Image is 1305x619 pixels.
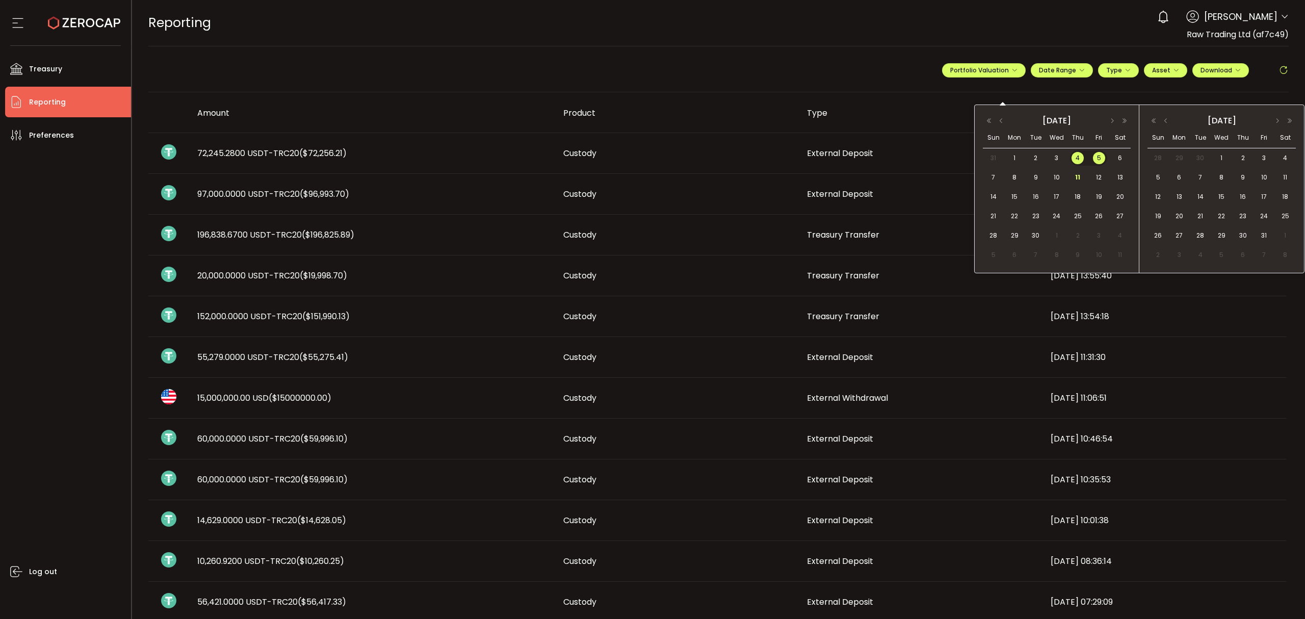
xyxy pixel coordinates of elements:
[161,348,176,364] img: usdt_portfolio.svg
[1008,191,1021,203] span: 15
[807,270,879,281] span: Treasury Transfer
[1152,210,1164,222] span: 19
[563,229,596,241] span: Custody
[1051,210,1063,222] span: 24
[1173,229,1185,242] span: 27
[161,389,176,404] img: usd_portfolio.svg
[987,229,1000,242] span: 28
[197,474,348,485] span: 60,000.0000 USDT-TRC20
[197,596,346,608] span: 56,421.0000 USDT-TRC20
[563,514,596,526] span: Custody
[1152,229,1164,242] span: 26
[300,474,348,485] span: ($59,996.10)
[1008,210,1021,222] span: 22
[189,107,555,119] div: Amount
[807,474,873,485] span: External Deposit
[161,226,176,241] img: usdt_portfolio.svg
[29,95,66,110] span: Reporting
[1254,127,1275,148] th: Fri
[807,188,873,200] span: External Deposit
[563,311,596,322] span: Custody
[987,249,1000,261] span: 5
[1152,66,1170,74] span: Asset
[269,392,331,404] span: ($15000000.00)
[300,270,347,281] span: ($19,998.70)
[555,107,799,119] div: Product
[1204,10,1277,23] span: [PERSON_NAME]
[197,514,346,526] span: 14,629.0000 USDT-TRC20
[1194,229,1207,242] span: 28
[1004,127,1025,148] th: Mon
[1042,392,1286,404] div: [DATE] 11:06:51
[1008,171,1021,184] span: 8
[799,107,1042,119] div: Type
[563,392,596,404] span: Custody
[1258,191,1270,203] span: 17
[1237,171,1249,184] span: 9
[1030,229,1042,242] span: 30
[1237,229,1249,242] span: 30
[1072,152,1084,164] span: 4
[1215,210,1228,222] span: 22
[1274,127,1296,148] th: Sat
[1030,249,1042,261] span: 7
[807,229,879,241] span: Treasury Transfer
[563,188,596,200] span: Custody
[1144,63,1187,78] button: Asset
[1093,249,1105,261] span: 10
[1008,249,1021,261] span: 6
[197,555,344,567] span: 10,260.9200 USDT-TRC20
[1279,191,1291,203] span: 18
[1258,152,1270,164] span: 3
[161,185,176,200] img: usdt_portfolio.svg
[1211,127,1233,148] th: Wed
[983,127,1004,148] th: Sun
[807,351,873,363] span: External Deposit
[987,152,1000,164] span: 31
[1279,249,1291,261] span: 8
[1030,152,1042,164] span: 2
[197,229,354,241] span: 196,838.6700 USDT-TRC20
[1042,270,1286,281] div: [DATE] 13:55:40
[197,351,348,363] span: 55,279.0000 USDT-TRC20
[161,511,176,527] img: usdt_portfolio.svg
[807,392,888,404] span: External Withdrawal
[1051,152,1063,164] span: 3
[563,555,596,567] span: Custody
[1258,210,1270,222] span: 24
[1042,514,1286,526] div: [DATE] 10:01:38
[987,210,1000,222] span: 21
[1072,249,1084,261] span: 9
[563,474,596,485] span: Custody
[942,63,1026,78] button: Portfolio Valuation
[29,62,62,76] span: Treasury
[1173,152,1185,164] span: 29
[1147,127,1169,148] th: Sun
[1030,210,1042,222] span: 23
[197,433,348,445] span: 60,000.0000 USDT-TRC20
[296,555,344,567] span: ($10,260.25)
[1190,127,1211,148] th: Tue
[1093,191,1105,203] span: 19
[1051,229,1063,242] span: 1
[1194,171,1207,184] span: 7
[1093,229,1105,242] span: 3
[29,564,57,579] span: Log out
[1072,210,1084,222] span: 25
[1152,249,1164,261] span: 2
[161,430,176,445] img: usdt_portfolio.svg
[1173,171,1185,184] span: 6
[161,144,176,160] img: usdt_portfolio.svg
[1152,191,1164,203] span: 12
[1093,152,1105,164] span: 5
[1114,210,1126,222] span: 27
[987,171,1000,184] span: 7
[1258,229,1270,242] span: 31
[563,433,596,445] span: Custody
[1254,570,1305,619] iframe: Chat Widget
[807,433,873,445] span: External Deposit
[1152,171,1164,184] span: 5
[1215,229,1228,242] span: 29
[1067,127,1088,148] th: Thu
